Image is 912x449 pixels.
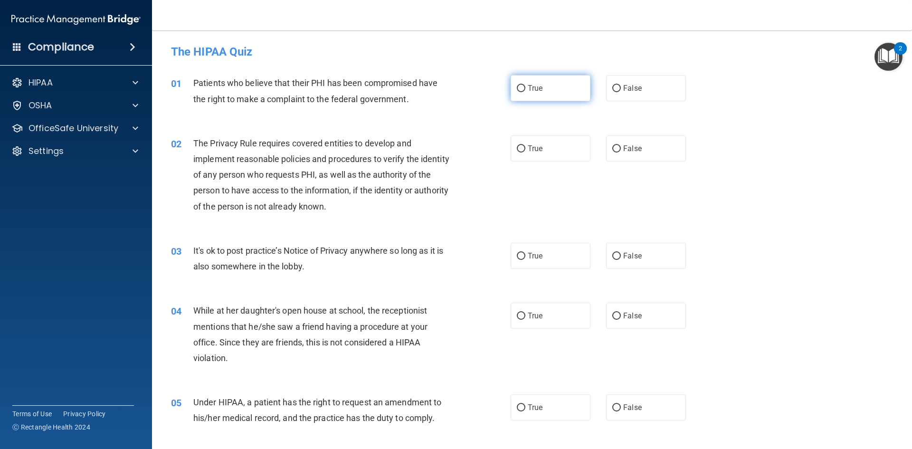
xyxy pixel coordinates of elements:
span: Ⓒ Rectangle Health 2024 [12,422,90,432]
span: 05 [171,397,181,409]
a: HIPAA [11,77,138,88]
input: True [517,313,525,320]
input: False [612,404,621,411]
h4: The HIPAA Quiz [171,46,893,58]
h4: Compliance [28,40,94,54]
span: False [623,251,642,260]
a: OfficeSafe University [11,123,138,134]
div: 2 [899,48,902,61]
span: False [623,144,642,153]
p: HIPAA [28,77,53,88]
a: Terms of Use [12,409,52,419]
span: True [528,84,542,93]
span: True [528,144,542,153]
input: False [612,313,621,320]
span: False [623,84,642,93]
span: True [528,403,542,412]
input: False [612,253,621,260]
span: Under HIPAA, a patient has the right to request an amendment to his/her medical record, and the p... [193,397,441,423]
span: True [528,251,542,260]
span: 03 [171,246,181,257]
input: False [612,145,621,153]
p: OfficeSafe University [28,123,118,134]
a: Settings [11,145,138,157]
span: 02 [171,138,181,150]
span: It's ok to post practice’s Notice of Privacy anywhere so long as it is also somewhere in the lobby. [193,246,443,271]
input: True [517,85,525,92]
span: False [623,311,642,320]
img: PMB logo [11,10,141,29]
span: 01 [171,78,181,89]
span: While at her daughter's open house at school, the receptionist mentions that he/she saw a friend ... [193,306,427,363]
span: False [623,403,642,412]
span: Patients who believe that their PHI has been compromised have the right to make a complaint to th... [193,78,437,104]
a: Privacy Policy [63,409,106,419]
p: OSHA [28,100,52,111]
span: The Privacy Rule requires covered entities to develop and implement reasonable policies and proce... [193,138,449,211]
span: 04 [171,306,181,317]
p: Settings [28,145,64,157]
input: False [612,85,621,92]
input: True [517,404,525,411]
input: True [517,145,525,153]
button: Open Resource Center, 2 new notifications [874,43,902,71]
span: True [528,311,542,320]
input: True [517,253,525,260]
a: OSHA [11,100,138,111]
